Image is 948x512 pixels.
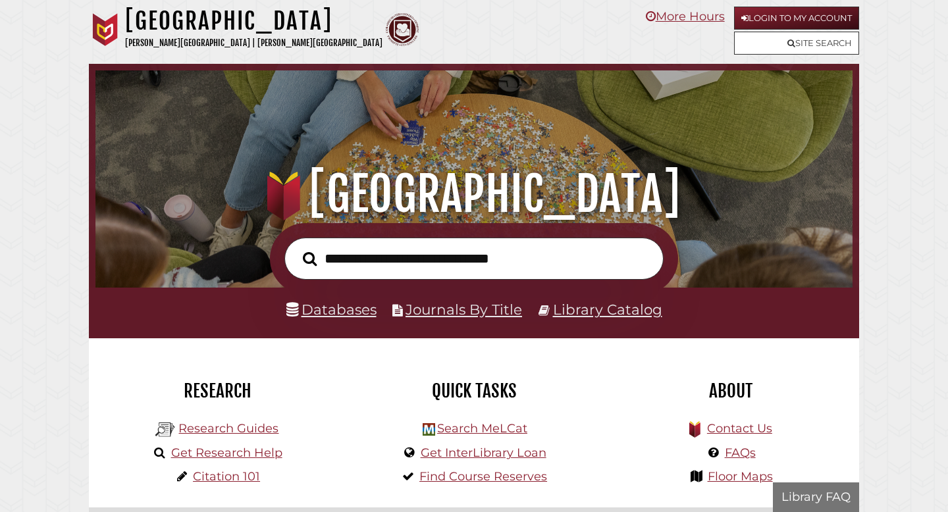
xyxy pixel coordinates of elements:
[125,7,382,36] h1: [GEOGRAPHIC_DATA]
[286,301,377,318] a: Databases
[707,421,772,436] a: Contact Us
[155,420,175,440] img: Hekman Library Logo
[296,248,323,270] button: Search
[406,301,522,318] a: Journals By Title
[734,32,859,55] a: Site Search
[437,421,527,436] a: Search MeLCat
[178,421,278,436] a: Research Guides
[708,469,773,484] a: Floor Maps
[725,446,756,460] a: FAQs
[99,380,336,402] h2: Research
[646,9,725,24] a: More Hours
[193,469,260,484] a: Citation 101
[89,13,122,46] img: Calvin University
[421,446,546,460] a: Get InterLibrary Loan
[553,301,662,318] a: Library Catalog
[355,380,592,402] h2: Quick Tasks
[386,13,419,46] img: Calvin Theological Seminary
[110,165,839,223] h1: [GEOGRAPHIC_DATA]
[171,446,282,460] a: Get Research Help
[419,469,547,484] a: Find Course Reserves
[303,251,317,266] i: Search
[734,7,859,30] a: Login to My Account
[423,423,435,436] img: Hekman Library Logo
[125,36,382,51] p: [PERSON_NAME][GEOGRAPHIC_DATA] | [PERSON_NAME][GEOGRAPHIC_DATA]
[612,380,849,402] h2: About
